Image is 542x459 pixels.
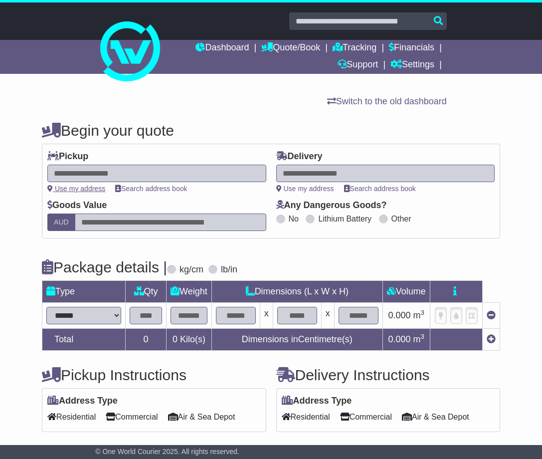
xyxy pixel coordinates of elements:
[487,310,496,320] a: Remove this item
[47,409,96,425] span: Residential
[47,185,105,193] a: Use my address
[221,264,237,275] label: lb/in
[388,334,411,344] span: 0.000
[391,214,411,224] label: Other
[126,329,167,351] td: 0
[389,40,434,57] a: Financials
[282,396,352,407] label: Address Type
[47,214,75,231] label: AUD
[276,185,334,193] a: Use my address
[42,122,500,139] h4: Begin your quote
[276,200,387,211] label: Any Dangerous Goods?
[106,409,158,425] span: Commercial
[47,396,118,407] label: Address Type
[289,214,299,224] label: No
[318,214,371,224] label: Lithium Battery
[413,310,425,320] span: m
[42,281,126,303] td: Type
[327,96,447,106] a: Switch to the old dashboard
[421,333,425,340] sup: 3
[382,281,430,303] td: Volume
[282,409,330,425] span: Residential
[95,448,239,456] span: © One World Courier 2025. All rights reserved.
[42,367,266,383] h4: Pickup Instructions
[42,329,126,351] td: Total
[167,281,212,303] td: Weight
[276,367,500,383] h4: Delivery Instructions
[195,40,249,57] a: Dashboard
[340,409,392,425] span: Commercial
[338,57,378,74] a: Support
[211,329,382,351] td: Dimensions in Centimetre(s)
[390,57,434,74] a: Settings
[115,185,187,193] a: Search address book
[344,185,416,193] a: Search address book
[261,40,320,57] a: Quote/Book
[42,259,167,275] h4: Package details |
[260,303,273,329] td: x
[211,281,382,303] td: Dimensions (L x W x H)
[167,329,212,351] td: Kilo(s)
[487,334,496,344] a: Add new item
[173,334,178,344] span: 0
[180,264,203,275] label: kg/cm
[168,409,235,425] span: Air & Sea Depot
[388,310,411,320] span: 0.000
[126,281,167,303] td: Qty
[47,151,88,162] label: Pickup
[333,40,376,57] a: Tracking
[413,334,425,344] span: m
[47,200,107,211] label: Goods Value
[402,409,469,425] span: Air & Sea Depot
[276,151,323,162] label: Delivery
[421,309,425,316] sup: 3
[321,303,334,329] td: x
